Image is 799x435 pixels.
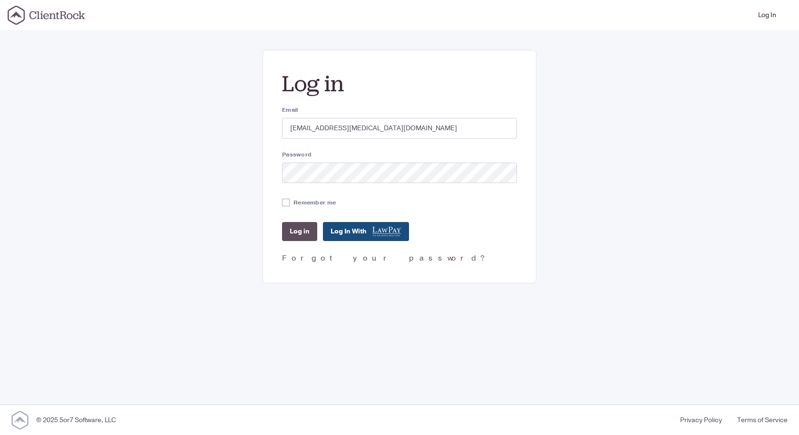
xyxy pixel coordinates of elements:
[323,222,409,241] a: Log In With
[282,118,517,139] input: you@example.com
[282,150,517,159] label: Password
[754,4,780,27] a: Log In
[730,415,788,425] a: Terms of Service
[293,198,336,207] label: Remember me
[282,253,488,263] a: Forgot your password?
[282,69,517,98] h2: Log in
[672,415,730,425] a: Privacy Policy
[36,415,116,425] div: © 2025 5or7 Software, LLC
[282,222,317,241] input: Log in
[282,106,517,114] label: Email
